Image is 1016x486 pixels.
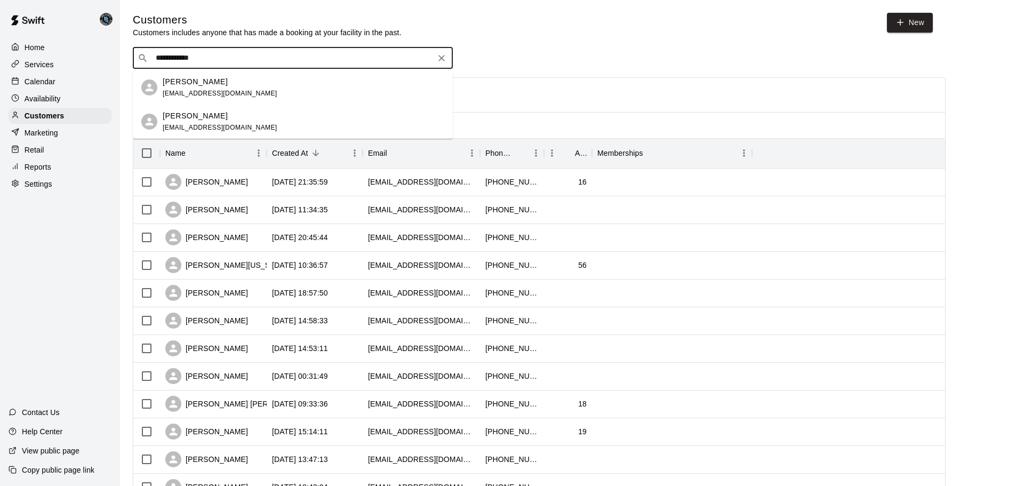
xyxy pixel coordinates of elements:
div: Phone Number [480,138,544,168]
div: Email [368,138,387,168]
a: Settings [9,176,111,192]
div: Kaiden Brown [141,114,157,130]
div: [PERSON_NAME] [165,368,248,384]
div: 2025-08-14 18:57:50 [272,288,328,298]
a: Marketing [9,125,111,141]
div: cfryrobinson@gmail.com [368,232,475,243]
button: Menu [544,145,560,161]
a: Retail [9,142,111,158]
div: jgranitz99@gmail.com [368,288,475,298]
div: +17854107576 [485,399,539,409]
div: 2025-08-06 09:33:36 [272,399,328,409]
button: Sort [186,146,201,161]
button: Menu [464,145,480,161]
div: 2025-08-18 11:34:35 [272,204,328,215]
div: Ryan Brown [141,79,157,95]
p: Home [25,42,45,53]
div: Created At [272,138,308,168]
div: 2025-08-05 15:14:11 [272,426,328,437]
button: Menu [736,145,752,161]
div: 19 [578,426,587,437]
div: [PERSON_NAME] [165,451,248,467]
p: Availability [25,93,61,104]
p: Customers includes anyone that has made a booking at your facility in the past. [133,27,402,38]
div: aef346@gmail.com [368,315,475,326]
div: cdockett3@gmail.com [368,177,475,187]
div: 2025-08-07 00:31:49 [272,371,328,381]
div: Age [575,138,587,168]
p: [PERSON_NAME] [163,76,228,87]
div: Danny Lake [98,9,120,30]
div: 2025-08-12 14:53:11 [272,343,328,354]
div: griffithsyale5@gmail.com [368,426,475,437]
span: [EMAIL_ADDRESS][DOMAIN_NAME] [163,90,277,97]
button: Menu [528,145,544,161]
div: +19133532524 [485,177,539,187]
div: +19137779255 [485,232,539,243]
button: Clear [434,51,449,66]
div: +18168254001 [485,343,539,354]
p: [PERSON_NAME] [163,110,228,122]
p: Marketing [25,128,58,138]
span: [EMAIL_ADDRESS][DOMAIN_NAME] [163,124,277,131]
p: Contact Us [22,407,60,418]
div: 2025-08-18 21:35:59 [272,177,328,187]
div: +19132212799 [485,371,539,381]
a: Customers [9,108,111,124]
div: [PERSON_NAME][US_STATE] [165,257,291,273]
div: [PERSON_NAME] [165,424,248,440]
div: +19134495820 [485,426,539,437]
a: Calendar [9,74,111,90]
div: +18183577734 [485,288,539,298]
p: Services [25,59,54,70]
div: 2025-08-05 13:47:13 [272,454,328,465]
div: 56 [578,260,587,270]
a: Home [9,39,111,55]
p: Customers [25,110,64,121]
p: Reports [25,162,51,172]
div: asooner2@gmail.com [368,260,475,270]
div: +16015940804 [485,315,539,326]
div: [PERSON_NAME] [165,202,248,218]
h5: Customers [133,13,402,27]
a: New [887,13,933,33]
a: Services [9,57,111,73]
a: Reports [9,159,111,175]
div: Created At [267,138,363,168]
div: Search customers by name or email [133,47,453,69]
button: Sort [387,146,402,161]
p: Copy public page link [22,465,94,475]
div: 16 [578,177,587,187]
p: Settings [25,179,52,189]
div: Phone Number [485,138,513,168]
div: Name [160,138,267,168]
div: Memberships [597,138,643,168]
button: Menu [251,145,267,161]
p: Retail [25,145,44,155]
div: 18 [578,399,587,409]
img: Danny Lake [100,13,113,26]
p: View public page [22,445,79,456]
div: [PERSON_NAME] [PERSON_NAME] [165,396,313,412]
div: [PERSON_NAME] [165,174,248,190]
div: [PERSON_NAME] [165,229,248,245]
div: Email [363,138,480,168]
a: Availability [9,91,111,107]
div: Name [165,138,186,168]
div: [PERSON_NAME] [165,340,248,356]
div: +18163659244 [485,260,539,270]
div: gcallahan.personal@gmail.com [368,204,475,215]
button: Menu [347,145,363,161]
div: 2025-08-16 20:45:44 [272,232,328,243]
div: 2025-08-12 14:58:33 [272,315,328,326]
button: Sort [560,146,575,161]
div: dadofboys108@gmail.com [368,343,475,354]
button: Sort [513,146,528,161]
